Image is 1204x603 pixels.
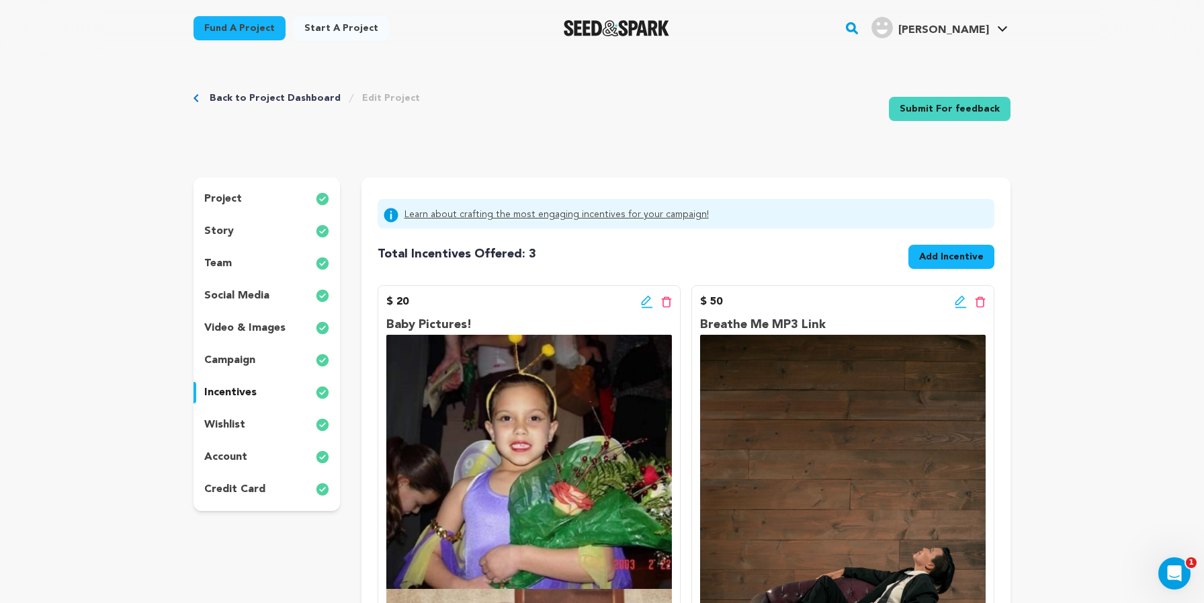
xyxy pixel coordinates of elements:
[378,245,536,264] h4: 3
[316,417,329,433] img: check-circle-full.svg
[204,191,242,207] p: project
[193,382,340,403] button: incentives
[889,97,1010,121] a: Submit For feedback
[1158,557,1191,590] iframe: Intercom live chat
[316,255,329,272] img: check-circle-full.svg
[898,25,989,36] span: [PERSON_NAME]
[869,14,1010,38] a: Ester N.'s Profile
[204,417,245,433] p: wishlist
[316,191,329,207] img: check-circle-full.svg
[193,16,286,40] a: Fund a project
[193,253,340,274] button: team
[204,288,269,304] p: social media
[193,220,340,242] button: story
[204,352,255,368] p: campaign
[193,285,340,307] button: social media
[204,223,234,239] p: story
[193,414,340,436] button: wishlist
[700,315,986,335] p: Breathe Me MP3 Link
[193,479,340,500] button: credit card
[193,91,420,105] div: Breadcrumb
[869,14,1010,42] span: Ester N.'s Profile
[404,207,709,223] a: Learn about crafting the most engaging incentives for your campaign!
[210,91,341,105] a: Back to Project Dashboard
[193,446,340,468] button: account
[700,294,722,310] p: $ 50
[193,350,340,371] button: campaign
[316,288,329,304] img: check-circle-full.svg
[564,20,669,36] img: Seed&Spark Logo Dark Mode
[386,294,408,310] p: $ 20
[564,20,669,36] a: Seed&Spark Homepage
[871,17,989,38] div: Ester N.'s Profile
[294,16,389,40] a: Start a project
[1186,557,1197,568] span: 1
[316,320,329,336] img: check-circle-full.svg
[362,91,420,105] a: Edit Project
[204,320,286,336] p: video & images
[378,248,525,260] span: Total Incentives Offered:
[919,250,984,264] span: Add Incentive
[908,245,994,269] button: Add Incentive
[193,188,340,210] button: project
[204,255,232,272] p: team
[316,481,329,497] img: check-circle-full.svg
[871,17,893,38] img: user.png
[204,449,247,465] p: account
[316,352,329,368] img: check-circle-full.svg
[316,385,329,401] img: check-circle-full.svg
[316,223,329,239] img: check-circle-full.svg
[204,385,257,401] p: incentives
[204,481,265,497] p: credit card
[193,317,340,339] button: video & images
[316,449,329,465] img: check-circle-full.svg
[386,315,672,335] p: Baby Pictures!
